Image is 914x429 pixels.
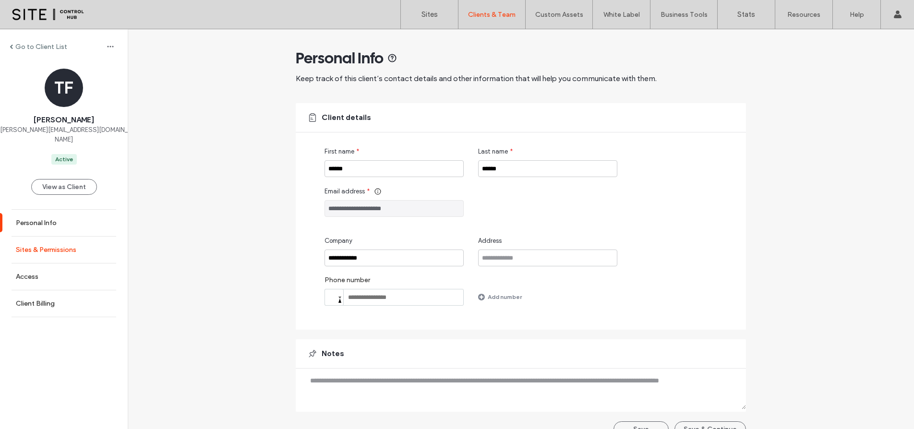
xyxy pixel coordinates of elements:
[16,246,76,254] label: Sites & Permissions
[296,74,657,83] span: Keep track of this client’s contact details and other information that will help you communicate ...
[16,273,38,281] label: Access
[603,11,640,19] label: White Label
[468,11,516,19] label: Clients & Team
[850,11,864,19] label: Help
[478,236,502,246] span: Address
[325,187,365,196] span: Email address
[34,115,94,125] span: [PERSON_NAME]
[322,112,371,123] span: Client details
[22,7,42,15] span: Help
[296,48,384,68] span: Personal Info
[478,160,617,177] input: Last name
[15,43,67,51] label: Go to Client List
[787,11,820,19] label: Resources
[325,250,464,266] input: Company
[325,147,354,156] span: First name
[737,10,755,19] label: Stats
[322,348,344,359] span: Notes
[535,11,583,19] label: Custom Assets
[661,11,708,19] label: Business Tools
[16,219,57,227] label: Personal Info
[478,147,508,156] span: Last name
[325,236,352,246] span: Company
[325,160,464,177] input: First name
[478,250,617,266] input: Address
[55,155,73,164] div: Active
[325,276,464,289] label: Phone number
[45,69,83,107] div: TF
[421,10,438,19] label: Sites
[325,200,464,217] input: Email address
[16,299,55,308] label: Client Billing
[488,288,522,305] label: Add number
[31,179,97,195] button: View as Client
